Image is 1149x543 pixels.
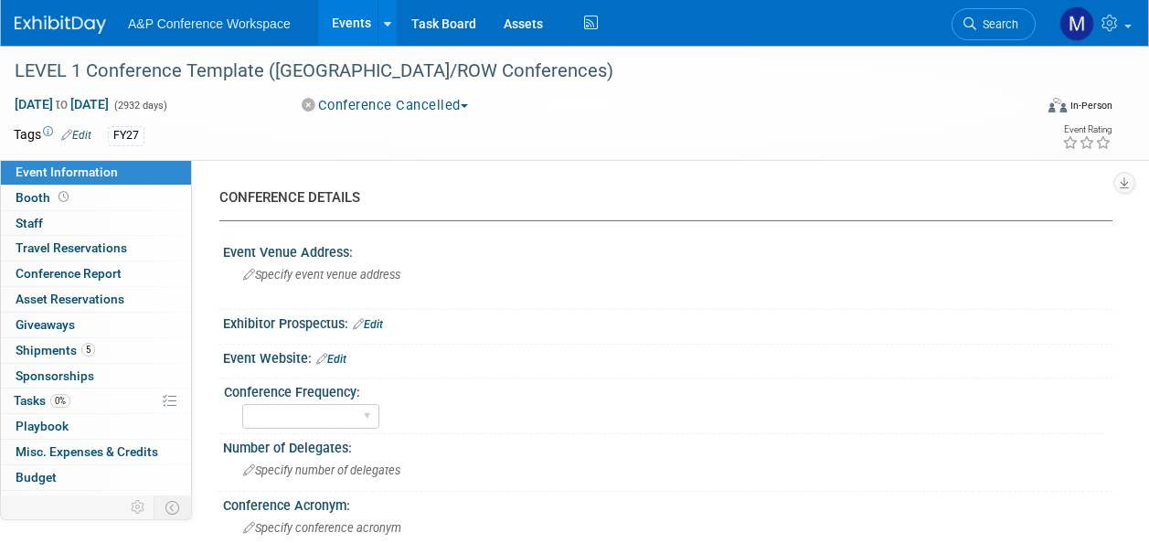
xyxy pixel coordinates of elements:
a: Misc. Expenses & Credits [1,440,191,464]
span: Booth [16,190,72,205]
div: LEVEL 1 Conference Template ([GEOGRAPHIC_DATA]/ROW Conferences) [8,55,1018,88]
a: Playbook [1,414,191,439]
span: Sponsorships [16,368,94,383]
td: Tags [14,125,91,146]
div: Conference Frequency: [224,378,1104,401]
div: In-Person [1069,99,1112,112]
span: Specify event venue address [243,268,400,282]
a: ROI, Objectives & ROO [1,491,191,516]
span: Shipments [16,343,95,357]
div: Conference Acronym: [223,492,1112,515]
span: Playbook [16,419,69,433]
span: to [53,97,70,112]
span: Tasks [14,393,70,408]
div: CONFERENCE DETAILS [219,188,1099,208]
img: Format-Inperson.png [1048,98,1067,112]
div: Event Rating [1062,125,1112,134]
td: Toggle Event Tabs [154,495,192,519]
td: Personalize Event Tab Strip [122,495,154,519]
span: Conference Report [16,266,122,281]
a: Shipments5 [1,338,191,363]
a: Event Information [1,160,191,185]
span: 5 [81,343,95,357]
span: ROI, Objectives & ROO [16,495,138,510]
span: (2932 days) [112,100,167,112]
span: Travel Reservations [16,240,127,255]
a: Asset Reservations [1,287,191,312]
a: Conference Report [1,261,191,286]
span: Specify conference acronym [243,521,401,535]
div: Number of Delegates: [223,434,1112,457]
span: [DATE] [DATE] [14,96,110,112]
div: Event Venue Address: [223,239,1112,261]
span: Budget [16,470,57,484]
a: Tasks0% [1,389,191,413]
img: Matt Hambridge [1059,6,1094,41]
a: Sponsorships [1,364,191,389]
a: Search [952,8,1036,40]
span: Asset Reservations [16,292,124,306]
a: Edit [316,353,346,366]
a: Edit [61,129,91,142]
a: Giveaways [1,313,191,337]
div: Event Website: [223,345,1112,368]
span: Misc. Expenses & Credits [16,444,158,459]
div: FY27 [108,126,144,145]
span: Booth not reserved yet [55,190,72,204]
img: ExhibitDay [15,16,106,34]
a: Booth [1,186,191,210]
a: Budget [1,465,191,490]
span: Giveaways [16,317,75,332]
div: Exhibitor Prospectus: [223,310,1112,334]
div: Event Format [952,95,1112,122]
button: Conference Cancelled [295,96,475,115]
span: A&P Conference Workspace [128,16,291,31]
span: Event Information [16,165,118,179]
span: Specify number of delegates [243,463,400,477]
a: Travel Reservations [1,236,191,261]
span: 0% [50,394,70,408]
a: Staff [1,211,191,236]
span: Staff [16,216,43,230]
span: Search [976,17,1018,31]
a: Edit [353,318,383,331]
